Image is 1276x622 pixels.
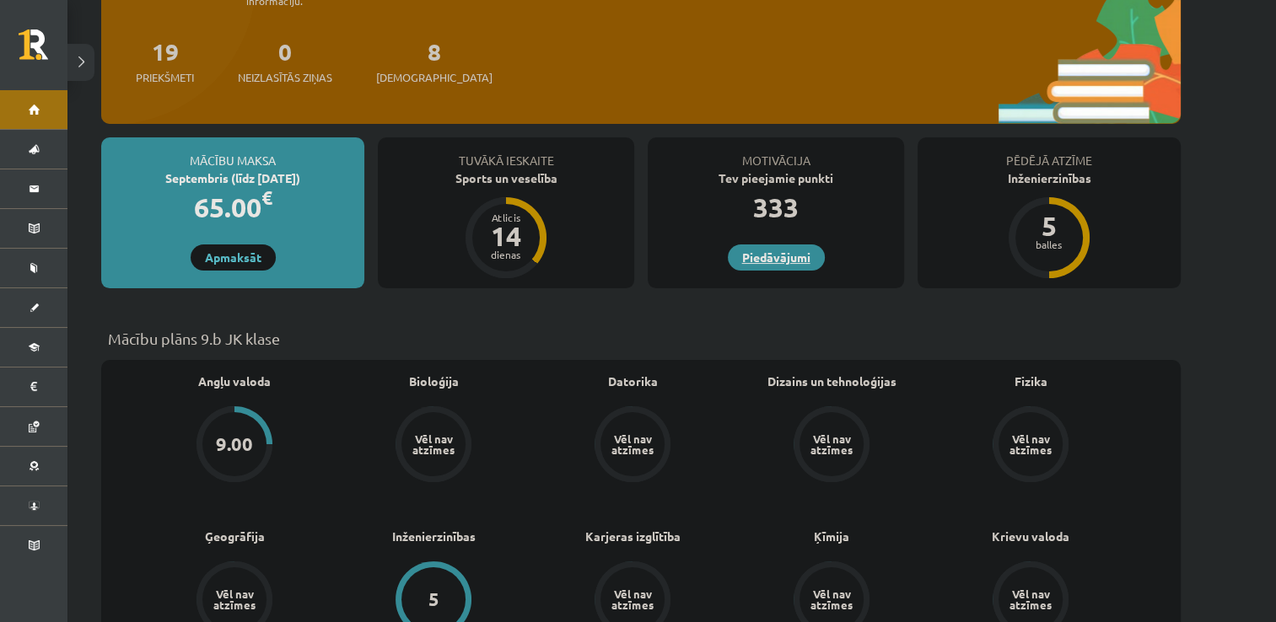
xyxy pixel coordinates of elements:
[238,36,332,86] a: 0Neizlasītās ziņas
[931,406,1130,485] a: Vēl nav atzīmes
[648,169,904,187] div: Tev pieejamie punkti
[136,36,194,86] a: 19Priekšmeti
[216,435,253,453] div: 9.00
[808,433,855,455] div: Vēl nav atzīmes
[608,373,658,390] a: Datorika
[238,69,332,86] span: Neizlasītās ziņas
[261,185,272,210] span: €
[198,373,271,390] a: Angļu valoda
[392,528,476,545] a: Inženierzinības
[428,590,439,609] div: 5
[1024,212,1074,239] div: 5
[378,137,634,169] div: Tuvākā ieskaite
[481,212,531,223] div: Atlicis
[1007,588,1054,610] div: Vēl nav atzīmes
[211,588,258,610] div: Vēl nav atzīmes
[378,169,634,187] div: Sports un veselība
[409,373,459,390] a: Bioloģija
[1024,239,1074,249] div: balles
[191,244,276,271] a: Apmaksāt
[378,169,634,281] a: Sports un veselība Atlicis 14 dienas
[918,169,1181,187] div: Inženierzinības
[108,327,1174,350] p: Mācību plāns 9.b JK klase
[136,69,194,86] span: Priekšmeti
[808,588,855,610] div: Vēl nav atzīmes
[101,187,364,228] div: 65.00
[19,29,67,72] a: Rīgas 1. Tālmācības vidusskola
[648,187,904,228] div: 333
[410,433,457,455] div: Vēl nav atzīmes
[918,169,1181,281] a: Inženierzinības 5 balles
[609,588,656,610] div: Vēl nav atzīmes
[992,528,1069,545] a: Krievu valoda
[728,244,825,271] a: Piedāvājumi
[376,69,493,86] span: [DEMOGRAPHIC_DATA]
[1007,433,1054,455] div: Vēl nav atzīmes
[481,223,531,249] div: 14
[101,137,364,169] div: Mācību maksa
[648,137,904,169] div: Motivācija
[533,406,732,485] a: Vēl nav atzīmes
[585,528,681,545] a: Karjeras izglītība
[918,137,1181,169] div: Pēdējā atzīme
[205,528,265,545] a: Ģeogrāfija
[767,373,896,390] a: Dizains un tehnoloģijas
[1015,373,1047,390] a: Fizika
[481,249,531,260] div: dienas
[732,406,931,485] a: Vēl nav atzīmes
[376,36,493,86] a: 8[DEMOGRAPHIC_DATA]
[814,528,849,545] a: Ķīmija
[135,406,334,485] a: 9.00
[334,406,533,485] a: Vēl nav atzīmes
[101,169,364,187] div: Septembris (līdz [DATE])
[609,433,656,455] div: Vēl nav atzīmes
